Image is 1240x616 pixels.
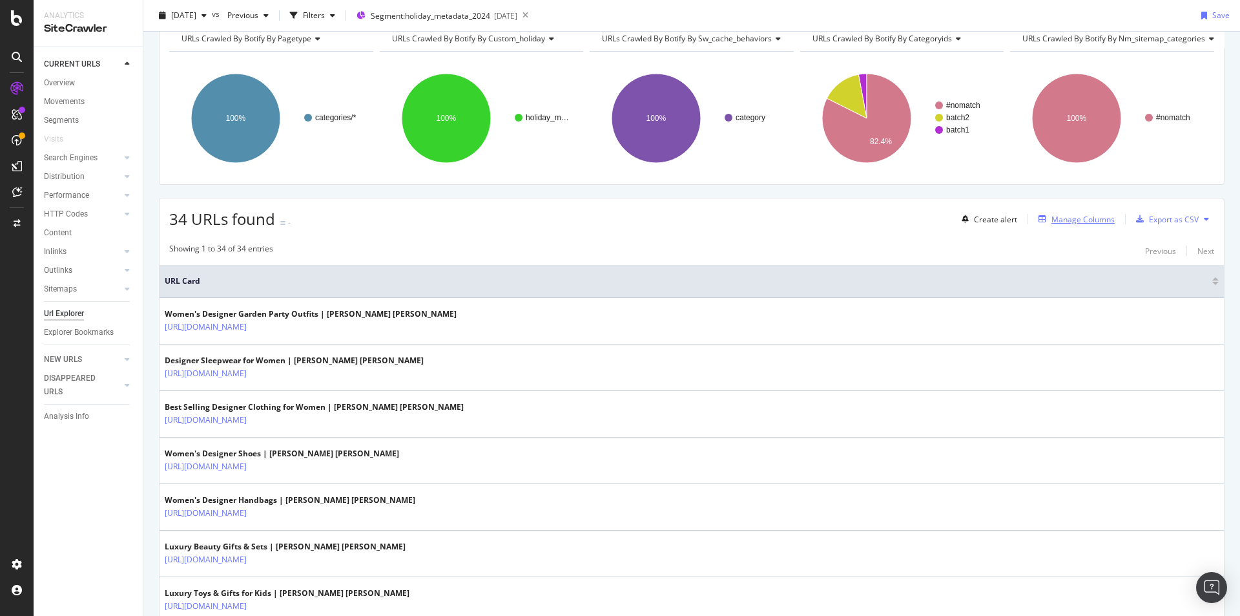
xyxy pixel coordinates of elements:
text: #nomatch [1156,113,1190,122]
div: Performance [44,189,89,202]
div: Next [1197,246,1214,257]
a: CURRENT URLS [44,58,121,71]
button: Manage Columns [1033,211,1115,227]
button: Previous [1145,243,1176,259]
button: Segment:holiday_metadata_2024[DATE] [351,5,517,26]
div: SiteCrawler [44,21,132,36]
div: Export as CSV [1149,214,1199,225]
text: 100% [226,114,246,123]
span: 34 URLs found [169,208,275,229]
div: Url Explorer [44,307,84,321]
a: Sitemaps [44,282,121,296]
svg: A chart. [169,62,371,175]
svg: A chart. [590,62,792,175]
a: DISAPPEARED URLS [44,372,121,399]
div: Sitemaps [44,282,77,296]
div: Luxury Toys & Gifts for Kids | [PERSON_NAME] [PERSON_NAME] [165,588,409,599]
div: CURRENT URLS [44,58,100,71]
span: URLs Crawled By Botify By custom_holiday [392,33,545,44]
a: [URL][DOMAIN_NAME] [165,414,247,427]
svg: A chart. [1010,62,1212,175]
img: Equal [280,221,285,225]
div: Inlinks [44,245,67,259]
h4: URLs Crawled By Botify By nm_sitemap_categories [1020,28,1224,49]
text: 100% [1067,114,1087,123]
span: URLs Crawled By Botify By pagetype [181,33,311,44]
div: Explorer Bookmarks [44,326,114,339]
a: [URL][DOMAIN_NAME] [165,460,247,473]
div: Manage Columns [1051,214,1115,225]
text: categories/* [315,113,356,122]
div: Content [44,226,72,240]
a: [URL][DOMAIN_NAME] [165,553,247,566]
text: 100% [436,114,456,123]
div: Best Selling Designer Clothing for Women | [PERSON_NAME] [PERSON_NAME] [165,401,464,413]
h4: URLs Crawled By Botify By sw_cache_behaviors [599,28,791,49]
div: Women's Designer Shoes | [PERSON_NAME] [PERSON_NAME] [165,448,399,460]
div: NEW URLS [44,353,82,366]
div: Filters [303,10,325,21]
div: Analysis Info [44,410,89,423]
button: Next [1197,243,1214,259]
div: Women's Designer Handbags | [PERSON_NAME] [PERSON_NAME] [165,494,415,506]
button: Previous [222,5,274,26]
div: Outlinks [44,264,72,277]
a: [URL][DOMAIN_NAME] [165,600,247,613]
text: batch2 [946,113,969,122]
a: Search Engines [44,151,121,165]
a: Movements [44,95,134,109]
text: 82.4% [870,137,892,146]
div: Designer Sleepwear for Women | [PERSON_NAME] [PERSON_NAME] [165,355,424,366]
button: Export as CSV [1131,209,1199,229]
h4: URLs Crawled By Botify By custom_holiday [389,28,572,49]
div: [DATE] [494,10,517,21]
div: Movements [44,95,85,109]
button: Filters [285,5,340,26]
a: Url Explorer [44,307,134,321]
a: Explorer Bookmarks [44,326,134,339]
div: Women's Designer Garden Party Outfits | [PERSON_NAME] [PERSON_NAME] [165,308,457,320]
a: Outlinks [44,264,121,277]
span: Segment: holiday_metadata_2024 [371,10,490,21]
div: - [288,217,291,228]
h4: URLs Crawled By Botify By pagetype [179,28,362,49]
div: Previous [1145,246,1176,257]
a: NEW URLS [44,353,121,366]
a: HTTP Codes [44,207,121,221]
div: Save [1212,10,1230,21]
div: Showing 1 to 34 of 34 entries [169,243,273,259]
svg: A chart. [800,62,1002,175]
a: Analysis Info [44,410,134,423]
a: Distribution [44,170,121,184]
svg: A chart. [380,62,582,175]
div: Create alert [974,214,1017,225]
text: batch1 [946,125,969,134]
button: [DATE] [154,5,212,26]
div: Segments [44,114,79,127]
text: holiday_m… [526,113,569,122]
span: URL Card [165,275,1209,287]
div: HTTP Codes [44,207,88,221]
span: URLs Crawled By Botify By categoryids [812,33,952,44]
div: DISAPPEARED URLS [44,372,109,399]
a: [URL][DOMAIN_NAME] [165,321,247,334]
div: Distribution [44,170,85,184]
a: Performance [44,189,121,202]
div: Open Intercom Messenger [1196,572,1227,603]
div: Overview [44,76,75,90]
button: Create alert [956,209,1017,229]
text: category [736,113,765,122]
h4: URLs Crawled By Botify By categoryids [810,28,993,49]
span: URLs Crawled By Botify By sw_cache_behaviors [602,33,772,44]
a: Segments [44,114,134,127]
span: 2025 Sep. 29th [171,10,196,21]
text: #nomatch [946,101,980,110]
button: Save [1196,5,1230,26]
a: [URL][DOMAIN_NAME] [165,367,247,380]
a: [URL][DOMAIN_NAME] [165,507,247,520]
